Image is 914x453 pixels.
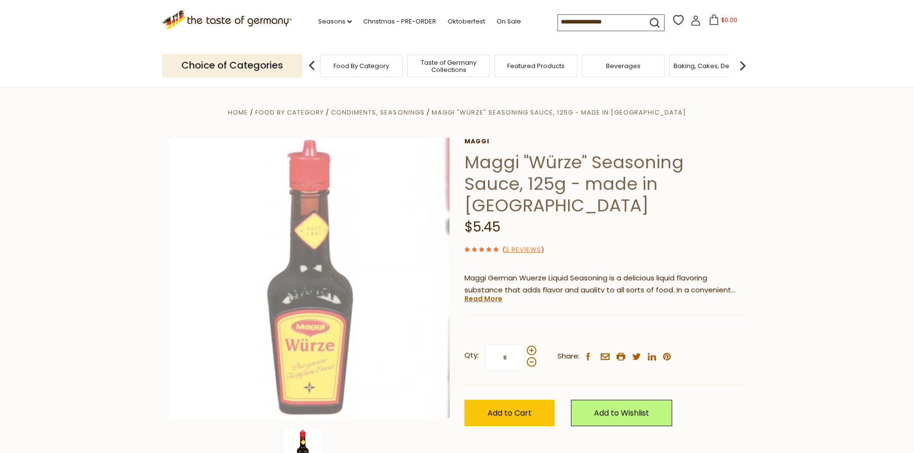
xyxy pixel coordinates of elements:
img: Maggi Wuerze Liquid Seasoning (imported from Germany) [169,138,450,418]
a: Food By Category [333,62,389,70]
a: Home [228,108,248,117]
span: Share: [558,350,580,362]
a: Food By Category [255,108,324,117]
a: Add to Wishlist [571,400,672,426]
a: Condiments, Seasonings [331,108,424,117]
a: Christmas - PRE-ORDER [363,16,436,27]
button: $0.00 [703,14,744,29]
a: Read More [464,294,502,303]
span: Add to Cart [487,407,532,418]
a: Maggi "Würze" Seasoning Sauce, 125g - made in [GEOGRAPHIC_DATA] [432,108,686,117]
img: next arrow [733,56,752,75]
h1: Maggi "Würze" Seasoning Sauce, 125g - made in [GEOGRAPHIC_DATA] [464,151,745,216]
input: Qty: [486,344,525,371]
a: On Sale [497,16,521,27]
a: Beverages [606,62,641,70]
a: Seasons [318,16,352,27]
img: previous arrow [302,56,321,75]
a: 2 Reviews [505,245,541,255]
span: $0.00 [721,16,737,24]
span: $5.45 [464,218,500,236]
a: Featured Products [507,62,565,70]
p: Choice of Categories [162,54,302,77]
a: Baking, Cakes, Desserts [674,62,748,70]
p: Maggi German Wuerze Liquid Seasoning is a delicious liquid flavoring substance that adds flavor a... [464,272,745,296]
strong: Qty: [464,349,479,361]
a: Oktoberfest [448,16,485,27]
a: Maggi [464,138,745,145]
button: Add to Cart [464,400,555,426]
span: ( ) [502,245,544,254]
a: Taste of Germany Collections [410,59,487,73]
